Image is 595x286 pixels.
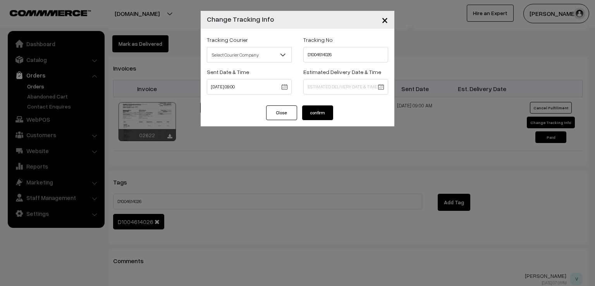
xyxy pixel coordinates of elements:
button: confirm [302,105,333,120]
input: Estimated Delivery Date & Time [303,79,388,95]
button: Close [375,8,394,32]
span: × [382,12,388,27]
label: Estimated Delivery Date & Time [303,68,381,76]
input: Sent Date & Time [207,79,292,95]
label: Tracking No [303,36,333,44]
button: Close [266,105,297,120]
input: Tracking No [303,47,388,62]
span: Select Courier Company [207,47,292,62]
label: Tracking Courier [207,36,248,44]
h4: Change Tracking Info [207,14,274,24]
label: Sent Date & Time [207,68,249,76]
span: Select Courier Company [207,48,291,62]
